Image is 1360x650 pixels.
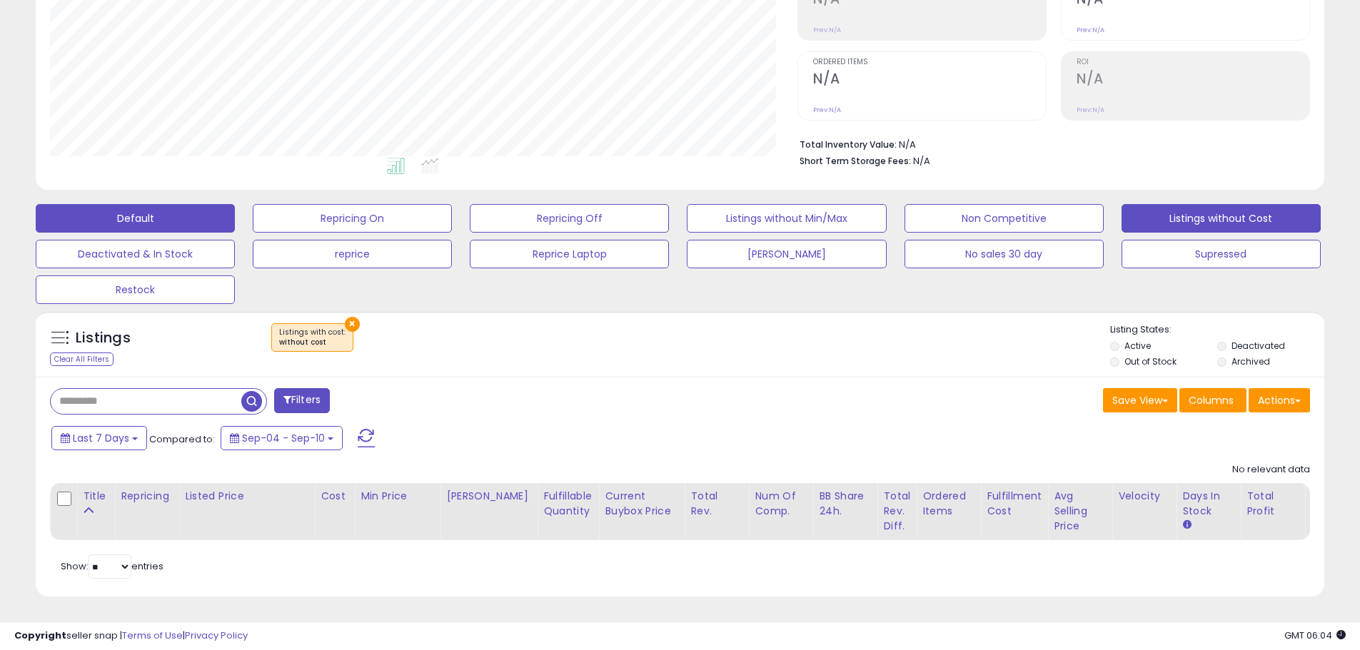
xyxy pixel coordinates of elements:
[51,426,147,450] button: Last 7 Days
[1179,388,1246,412] button: Columns
[987,489,1042,519] div: Fulfillment Cost
[1249,388,1310,412] button: Actions
[605,489,678,519] div: Current Buybox Price
[83,489,109,504] div: Title
[1122,240,1321,268] button: Supressed
[253,204,452,233] button: Repricing On
[121,489,173,504] div: Repricing
[800,135,1299,152] li: N/A
[813,71,1046,90] h2: N/A
[274,388,330,413] button: Filters
[185,629,248,642] a: Privacy Policy
[279,337,346,347] div: without cost
[361,489,434,504] div: Min Price
[1231,340,1285,352] label: Deactivated
[149,432,215,446] span: Compared to:
[470,240,669,268] button: Reprice Laptop
[690,489,742,519] div: Total Rev.
[253,240,452,268] button: reprice
[1124,340,1151,352] label: Active
[543,489,593,519] div: Fulfillable Quantity
[687,204,886,233] button: Listings without Min/Max
[279,327,346,348] span: Listings with cost :
[73,431,129,445] span: Last 7 Days
[1182,489,1234,519] div: Days In Stock
[1110,323,1324,337] p: Listing States:
[76,328,131,348] h5: Listings
[50,352,114,366] div: Clear All Filters
[813,59,1046,66] span: Ordered Items
[470,204,669,233] button: Repricing Off
[1077,71,1309,90] h2: N/A
[185,489,308,504] div: Listed Price
[905,204,1104,233] button: Non Competitive
[819,489,871,519] div: BB Share 24h.
[36,275,235,304] button: Restock
[446,489,531,504] div: [PERSON_NAME]
[321,489,348,504] div: Cost
[922,489,974,519] div: Ordered Items
[913,154,930,168] span: N/A
[1103,388,1177,412] button: Save View
[687,240,886,268] button: [PERSON_NAME]
[1077,26,1104,34] small: Prev: N/A
[813,26,841,34] small: Prev: N/A
[36,204,235,233] button: Default
[1118,489,1170,504] div: Velocity
[122,629,183,642] a: Terms of Use
[14,629,248,643] div: seller snap | |
[1077,106,1104,114] small: Prev: N/A
[221,426,343,450] button: Sep-04 - Sep-10
[1122,204,1321,233] button: Listings without Cost
[1284,629,1346,642] span: 2025-09-18 06:04 GMT
[800,138,897,151] b: Total Inventory Value:
[755,489,807,519] div: Num of Comp.
[1189,393,1234,407] span: Columns
[36,240,235,268] button: Deactivated & In Stock
[1246,489,1299,519] div: Total Profit
[1231,355,1270,367] label: Archived
[345,317,360,332] button: ×
[813,106,841,114] small: Prev: N/A
[1124,355,1177,367] label: Out of Stock
[1182,519,1191,532] small: Days In Stock.
[905,240,1104,268] button: No sales 30 day
[61,559,163,573] span: Show: entries
[1077,59,1309,66] span: ROI
[800,155,911,167] b: Short Term Storage Fees:
[1054,489,1106,534] div: Avg Selling Price
[14,629,66,642] strong: Copyright
[1232,463,1310,477] div: No relevant data
[242,431,325,445] span: Sep-04 - Sep-10
[883,489,910,534] div: Total Rev. Diff.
